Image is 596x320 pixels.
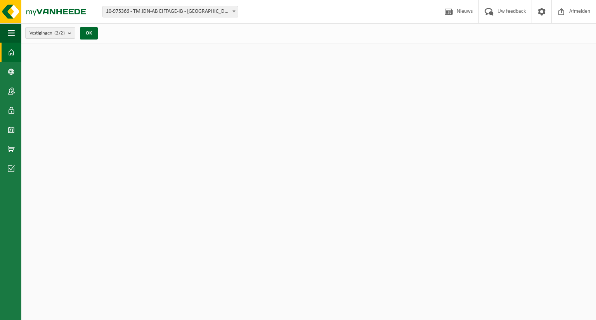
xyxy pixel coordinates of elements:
span: 10-975366 - TM JDN-AB EIFFAGE-IB - HOFSTADE [102,6,238,17]
count: (2/2) [54,31,65,36]
span: Vestigingen [29,28,65,39]
button: Vestigingen(2/2) [25,27,75,39]
span: 10-975366 - TM JDN-AB EIFFAGE-IB - HOFSTADE [103,6,238,17]
button: OK [80,27,98,40]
